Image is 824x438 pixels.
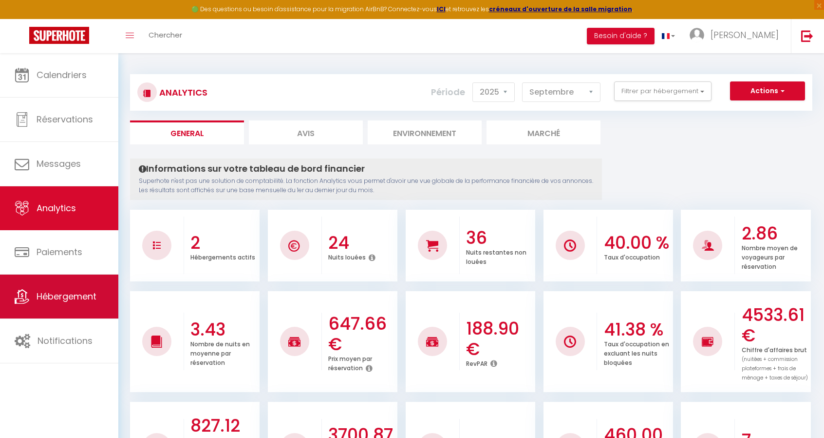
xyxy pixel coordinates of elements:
p: Nombre de nuits en moyenne par réservation [190,338,250,367]
li: General [130,120,244,144]
li: Avis [249,120,363,144]
p: RevPAR [466,358,487,368]
h3: 40.00 % [604,233,671,253]
span: Notifications [37,335,93,347]
img: NO IMAGE [153,241,161,249]
h3: 36 [466,228,533,248]
a: ICI [437,5,446,13]
a: Chercher [141,19,189,53]
h3: Analytics [157,81,207,103]
p: Superhote n'est pas une solution de comptabilité. La fonction Analytics vous permet d'avoir une v... [139,177,593,195]
h3: 188.90 € [466,319,533,359]
span: (nuitées + commission plateformes + frais de ménage + taxes de séjour) [742,356,808,381]
h3: 3.43 [190,319,257,340]
span: [PERSON_NAME] [711,29,779,41]
p: Hébergements actifs [190,251,255,261]
p: Taux d'occupation en excluant les nuits bloquées [604,338,669,367]
span: Hébergement [37,290,96,302]
button: Ouvrir le widget de chat LiveChat [8,4,37,33]
span: Chercher [149,30,182,40]
img: NO IMAGE [564,336,576,348]
button: Besoin d'aide ? [587,28,655,44]
p: Nombre moyen de voyageurs par réservation [742,242,798,271]
span: Réservations [37,113,93,125]
h3: 2.86 [742,223,808,244]
h4: Informations sur votre tableau de bord financier [139,163,593,174]
p: Taux d'occupation [604,251,660,261]
h3: 4533.61 € [742,305,808,346]
h3: 41.38 % [604,319,671,340]
span: Paiements [37,246,82,258]
img: Super Booking [29,27,89,44]
a: créneaux d'ouverture de la salle migration [489,5,632,13]
label: Période [431,81,465,103]
h3: 2 [190,233,257,253]
p: Nuits restantes non louées [466,246,526,266]
h3: 647.66 € [328,314,395,355]
span: Messages [37,158,81,170]
span: Calendriers [37,69,87,81]
button: Actions [730,81,805,101]
p: Prix moyen par réservation [328,353,372,372]
span: Analytics [37,202,76,214]
h3: 24 [328,233,395,253]
li: Marché [487,120,600,144]
img: NO IMAGE [702,336,714,347]
img: ... [690,28,704,42]
li: Environnement [368,120,482,144]
p: Chiffre d'affaires brut [742,344,808,382]
button: Filtrer par hébergement [614,81,712,101]
p: Nuits louées [328,251,366,261]
a: ... [PERSON_NAME] [682,19,791,53]
img: logout [801,30,813,42]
